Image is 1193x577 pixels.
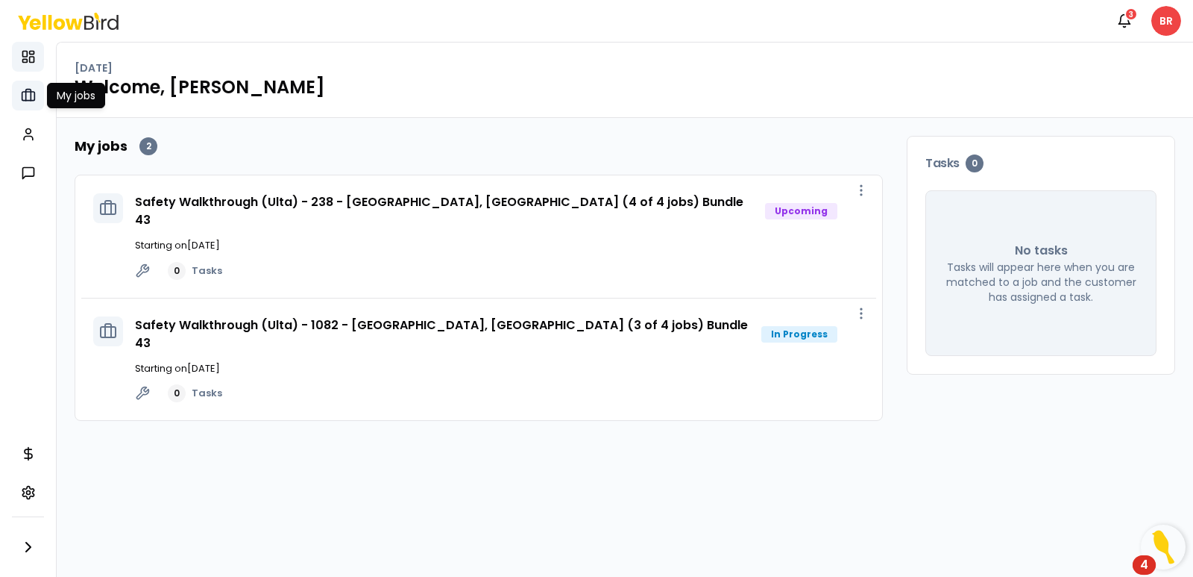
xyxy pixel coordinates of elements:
p: [DATE] [75,60,113,75]
p: Tasks will appear here when you are matched to a job and the customer has assigned a task. [944,260,1138,305]
button: Open Resource Center, 4 new notifications [1141,525,1186,570]
button: 3 [1109,6,1139,36]
a: 0Tasks [168,384,222,402]
div: In Progress [761,326,837,343]
h3: Tasks [925,155,1156,172]
a: 0Tasks [168,262,222,280]
div: 0 [966,155,983,172]
a: Safety Walkthrough (Ulta) - 238 - [GEOGRAPHIC_DATA], [GEOGRAPHIC_DATA] (4 of 4 jobs) Bundle 43 [135,193,743,228]
div: 2 [139,137,157,155]
p: Starting on [DATE] [135,361,864,376]
span: BR [1151,6,1181,36]
div: Upcoming [765,203,837,219]
p: Starting on [DATE] [135,238,864,253]
div: 3 [1124,7,1138,21]
h1: Welcome, [PERSON_NAME] [75,75,1175,99]
p: No tasks [1015,242,1068,260]
div: 0 [168,384,186,402]
h2: My jobs [75,136,128,157]
a: Safety Walkthrough (Ulta) - 1082 - [GEOGRAPHIC_DATA], [GEOGRAPHIC_DATA] (3 of 4 jobs) Bundle 43 [135,316,748,352]
div: 0 [168,262,186,280]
